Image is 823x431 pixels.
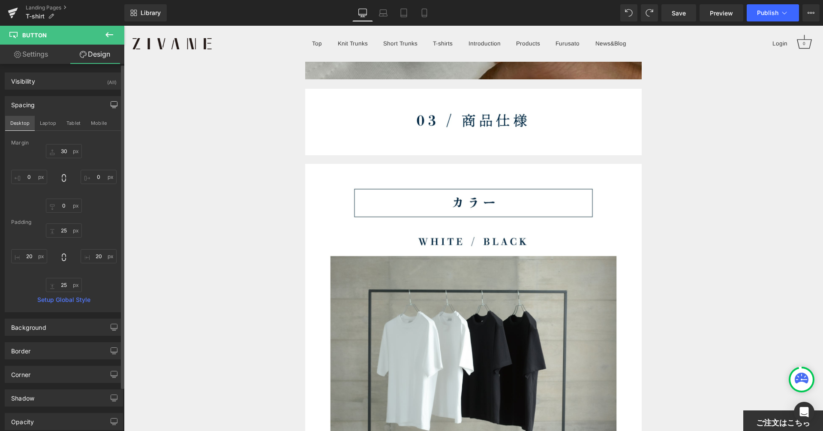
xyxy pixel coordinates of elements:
[46,199,82,213] input: 0
[107,73,117,87] div: (All)
[620,4,637,21] button: Undo
[632,392,686,402] span: ご注文はこちら
[11,366,30,378] div: Corner
[414,4,435,21] a: Mobile
[81,170,117,184] input: 0
[11,96,35,109] div: Spacing
[64,45,126,64] a: Design
[141,9,161,17] span: Library
[46,223,82,238] input: 0
[46,278,82,292] input: 0
[11,390,34,402] div: Shadow
[35,116,61,130] button: Laptop
[747,4,799,21] button: Publish
[124,4,167,21] a: New Library
[46,144,82,158] input: 0
[11,319,46,331] div: Background
[794,402,814,422] div: Open Intercom Messenger
[11,413,34,425] div: Opacity
[641,4,658,21] button: Redo
[26,13,45,20] span: T-shirt
[672,9,686,18] span: Save
[619,385,699,410] a: ご注文はこちら
[373,4,393,21] a: Laptop
[26,4,124,11] a: Landing Pages
[352,4,373,21] a: Desktop
[11,219,117,225] div: Padding
[393,4,414,21] a: Tablet
[11,73,35,85] div: Visibility
[22,32,47,39] span: Button
[11,296,117,303] a: Setup Global Style
[81,249,117,263] input: 0
[757,9,778,16] span: Publish
[11,249,47,263] input: 0
[86,116,112,130] button: Mobile
[5,116,35,130] button: Desktop
[700,4,743,21] a: Preview
[710,9,733,18] span: Preview
[181,63,518,129] img: シルエットも大事に
[802,4,820,21] button: More
[11,170,47,184] input: 0
[11,343,30,355] div: Border
[61,116,86,130] button: Tablet
[11,140,117,146] div: Margin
